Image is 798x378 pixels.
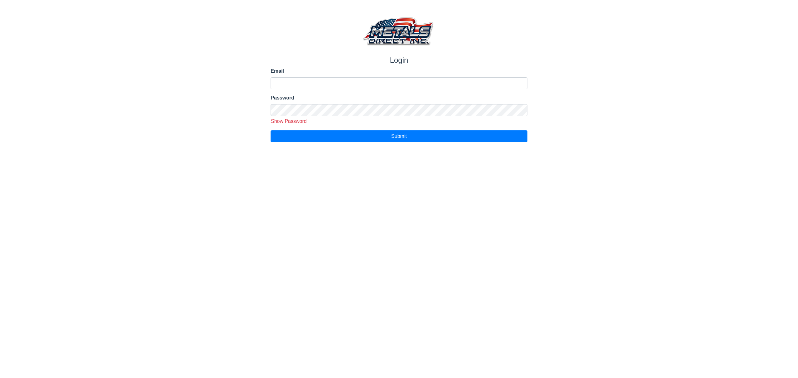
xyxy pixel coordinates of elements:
span: Submit [391,133,407,139]
h1: Login [271,56,527,65]
button: Show Password [268,117,309,125]
button: Submit [271,130,527,142]
label: Email [271,67,527,75]
span: Show Password [271,119,307,124]
label: Password [271,94,527,102]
